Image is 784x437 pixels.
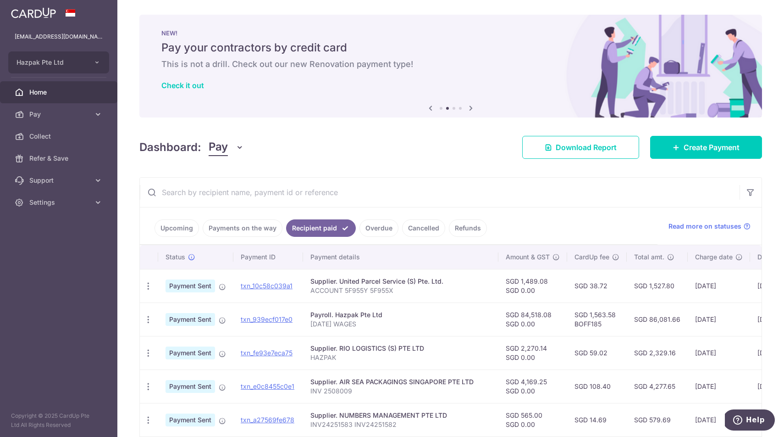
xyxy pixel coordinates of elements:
[209,139,244,156] button: Pay
[17,58,84,67] span: Hazpak Pte Ltd
[310,277,491,286] div: Supplier. United Parcel Service (S) Pte. Ltd.
[498,336,567,370] td: SGD 2,270.14 SGD 0.00
[29,132,90,141] span: Collect
[498,403,567,437] td: SGD 565.00 SGD 0.00
[166,252,185,262] span: Status
[498,303,567,336] td: SGD 84,518.08 SGD 0.00
[166,280,215,292] span: Payment Sent
[522,136,639,159] a: Download Report
[567,303,627,336] td: SGD 1,563.58 BOFF185
[11,7,56,18] img: CardUp
[241,416,294,424] a: txn_a27569fe678
[166,414,215,426] span: Payment Sent
[498,269,567,303] td: SGD 1,489.08 SGD 0.00
[627,403,688,437] td: SGD 579.69
[139,139,201,156] h4: Dashboard:
[310,420,491,429] p: INV24251583 INV24251582
[668,222,741,231] span: Read more on statuses
[688,370,750,403] td: [DATE]
[627,336,688,370] td: SGD 2,329.16
[166,347,215,359] span: Payment Sent
[634,252,664,262] span: Total amt.
[359,219,398,237] a: Overdue
[567,403,627,437] td: SGD 14.69
[203,219,282,237] a: Payments on the way
[241,315,293,323] a: txn_939ecf017e0
[668,222,751,231] a: Read more on statuses
[310,286,491,295] p: ACCOUNT 5F955Y 5F955X
[29,110,90,119] span: Pay
[684,142,740,153] span: Create Payment
[449,219,487,237] a: Refunds
[29,198,90,207] span: Settings
[15,32,103,41] p: [EMAIL_ADDRESS][DOMAIN_NAME]
[725,409,775,432] iframe: Opens a widget where you can find more information
[627,370,688,403] td: SGD 4,277.65
[286,219,356,237] a: Recipient paid
[695,252,733,262] span: Charge date
[556,142,617,153] span: Download Report
[310,310,491,319] div: Payroll. Hazpak Pte Ltd
[166,313,215,326] span: Payment Sent
[161,59,740,70] h6: This is not a drill. Check out our new Renovation payment type!
[303,245,498,269] th: Payment details
[567,269,627,303] td: SGD 38.72
[567,336,627,370] td: SGD 59.02
[310,319,491,329] p: [DATE] WAGES
[8,51,109,73] button: Hazpak Pte Ltd
[650,136,762,159] a: Create Payment
[233,245,303,269] th: Payment ID
[688,269,750,303] td: [DATE]
[506,252,550,262] span: Amount & GST
[310,411,491,420] div: Supplier. NUMBERS MANAGEMENT PTE LTD
[140,178,740,207] input: Search by recipient name, payment id or reference
[29,154,90,163] span: Refer & Save
[627,269,688,303] td: SGD 1,527.80
[498,370,567,403] td: SGD 4,169.25 SGD 0.00
[209,139,228,156] span: Pay
[161,40,740,55] h5: Pay your contractors by credit card
[29,176,90,185] span: Support
[688,336,750,370] td: [DATE]
[241,382,294,390] a: txn_e0c8455c0e1
[241,282,293,290] a: txn_10c58c039a1
[241,349,293,357] a: txn_fe93e7eca75
[161,29,740,37] p: NEW!
[688,403,750,437] td: [DATE]
[166,380,215,393] span: Payment Sent
[567,370,627,403] td: SGD 108.40
[310,353,491,362] p: HAZPAK
[161,81,204,90] a: Check it out
[688,303,750,336] td: [DATE]
[139,15,762,118] img: Renovation banner
[574,252,609,262] span: CardUp fee
[155,219,199,237] a: Upcoming
[310,387,491,396] p: INV 2508009
[402,219,445,237] a: Cancelled
[310,344,491,353] div: Supplier. RIO LOGISTICS (S) PTE LTD
[627,303,688,336] td: SGD 86,081.66
[310,377,491,387] div: Supplier. AIR SEA PACKAGINGS SINGAPORE PTE LTD
[29,88,90,97] span: Home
